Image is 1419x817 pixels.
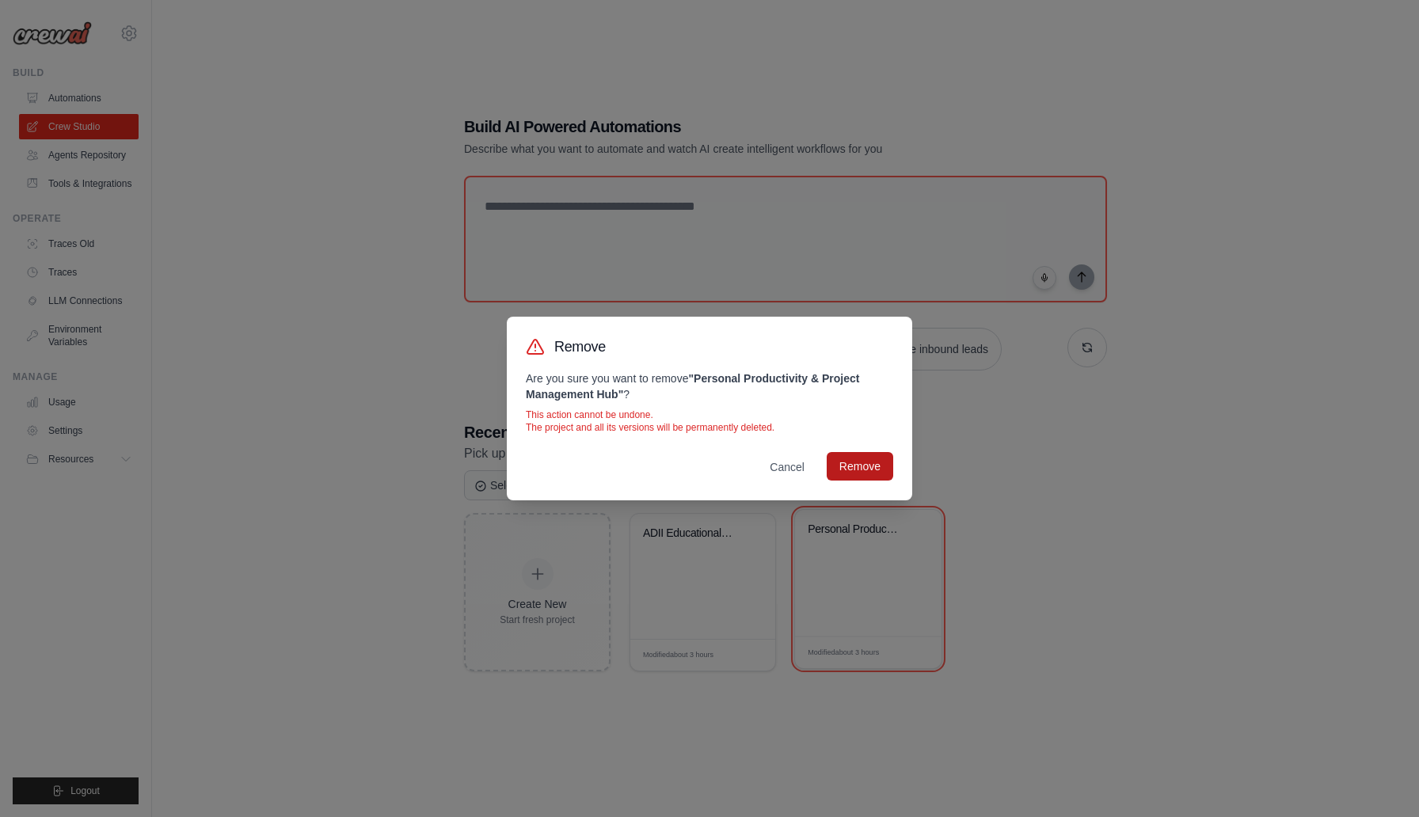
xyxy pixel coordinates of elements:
[526,370,893,402] p: Are you sure you want to remove ?
[526,421,893,434] p: The project and all its versions will be permanently deleted.
[526,408,893,421] p: This action cannot be undone.
[526,372,859,401] strong: " Personal Productivity & Project Management Hub "
[757,453,817,481] button: Cancel
[827,452,893,481] button: Remove
[554,336,606,358] h3: Remove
